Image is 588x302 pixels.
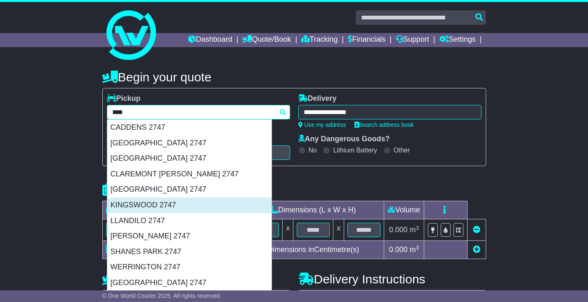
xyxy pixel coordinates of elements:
a: Settings [439,33,476,47]
div: LLANDILO 2747 [107,213,272,229]
div: [GEOGRAPHIC_DATA] 2747 [107,182,272,197]
div: [GEOGRAPHIC_DATA] 2747 [107,151,272,166]
td: Dimensions in Centimetre(s) [243,241,384,259]
label: No [309,146,317,154]
sup: 3 [416,225,419,231]
h4: Delivery Instructions [298,272,486,286]
span: © One World Courier 2025. All rights reserved. [102,292,222,299]
td: Dimensions (L x W x H) [243,201,384,219]
span: m [410,245,419,254]
div: [PERSON_NAME] 2747 [107,228,272,244]
td: x [283,219,293,241]
td: Total [102,241,171,259]
td: x [333,219,344,241]
label: Any Dangerous Goods? [298,135,390,144]
div: WERRINGTON 2747 [107,259,272,275]
typeahead: Please provide city [107,105,290,119]
span: 0.000 [389,245,408,254]
div: KINGSWOOD 2747 [107,197,272,213]
div: CADDENS 2747 [107,120,272,136]
a: Financials [348,33,385,47]
label: Lithium Battery [333,146,377,154]
a: Dashboard [188,33,232,47]
label: Pickup [107,94,141,103]
label: Delivery [298,94,337,103]
h4: Package details | [102,183,206,197]
div: CLAREMONT [PERSON_NAME] 2747 [107,166,272,182]
div: [GEOGRAPHIC_DATA] 2747 [107,136,272,151]
a: Use my address [298,121,346,128]
h4: Begin your quote [102,70,486,84]
sup: 3 [416,245,419,251]
span: m [410,226,419,234]
label: Other [394,146,410,154]
a: Search address book [354,121,414,128]
div: [GEOGRAPHIC_DATA] 2747 [107,275,272,291]
td: Type [102,201,171,219]
span: 0.000 [389,226,408,234]
a: Tracking [301,33,338,47]
td: Volume [384,201,424,219]
a: Add new item [473,245,480,254]
a: Remove this item [473,226,480,234]
a: Support [396,33,429,47]
a: Quote/Book [242,33,291,47]
div: SHANES PARK 2747 [107,244,272,260]
h4: Pickup Instructions [102,272,290,286]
